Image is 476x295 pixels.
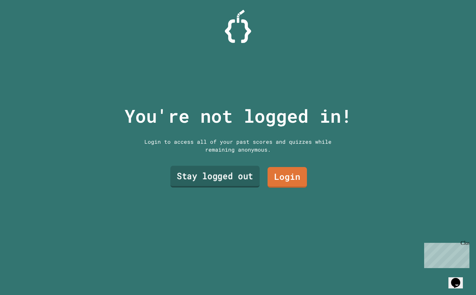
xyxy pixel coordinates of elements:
img: Logo.svg [225,10,251,43]
div: Login to access all of your past scores and quizzes while remaining anonymous. [140,138,336,154]
div: Chat with us now!Close [3,3,45,42]
iframe: chat widget [422,240,469,268]
iframe: chat widget [448,269,469,288]
a: Login [268,167,307,188]
a: Stay logged out [170,166,260,187]
p: You're not logged in! [124,102,352,130]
